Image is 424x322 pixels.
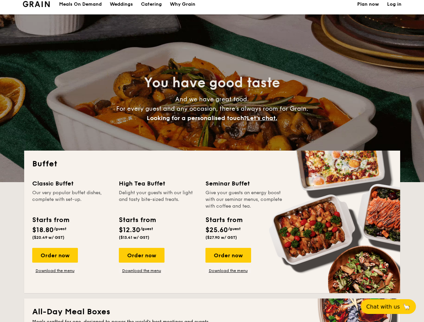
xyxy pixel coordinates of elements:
[119,190,197,210] div: Delight your guests with our light and tasty bite-sized treats.
[23,1,50,7] img: Grain
[116,96,308,122] span: And we have great food. For every guest and any occasion, there’s always room for Grain.
[205,248,251,263] div: Order now
[32,159,392,169] h2: Buffet
[144,75,280,91] span: You have good taste
[228,226,241,231] span: /guest
[119,215,155,225] div: Starts from
[32,215,69,225] div: Starts from
[32,307,392,317] h2: All-Day Meal Boxes
[205,268,251,273] a: Download the menu
[32,248,78,263] div: Order now
[403,303,411,311] span: 🦙
[32,235,64,240] span: ($20.49 w/ GST)
[205,179,284,188] div: Seminar Buffet
[205,190,284,210] div: Give your guests an energy boost with our seminar menus, complete with coffee and tea.
[119,268,164,273] a: Download the menu
[140,226,153,231] span: /guest
[119,179,197,188] div: High Tea Buffet
[119,235,149,240] span: ($13.41 w/ GST)
[205,215,242,225] div: Starts from
[205,235,237,240] span: ($27.90 w/ GST)
[147,114,247,122] span: Looking for a personalised touch?
[366,304,400,310] span: Chat with us
[205,226,228,234] span: $25.60
[32,226,54,234] span: $18.80
[247,114,277,122] span: Let's chat.
[23,1,50,7] a: Logotype
[32,190,111,210] div: Our very popular buffet dishes, complete with set-up.
[361,299,416,314] button: Chat with us🦙
[54,226,66,231] span: /guest
[32,268,78,273] a: Download the menu
[119,248,164,263] div: Order now
[119,226,140,234] span: $12.30
[32,179,111,188] div: Classic Buffet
